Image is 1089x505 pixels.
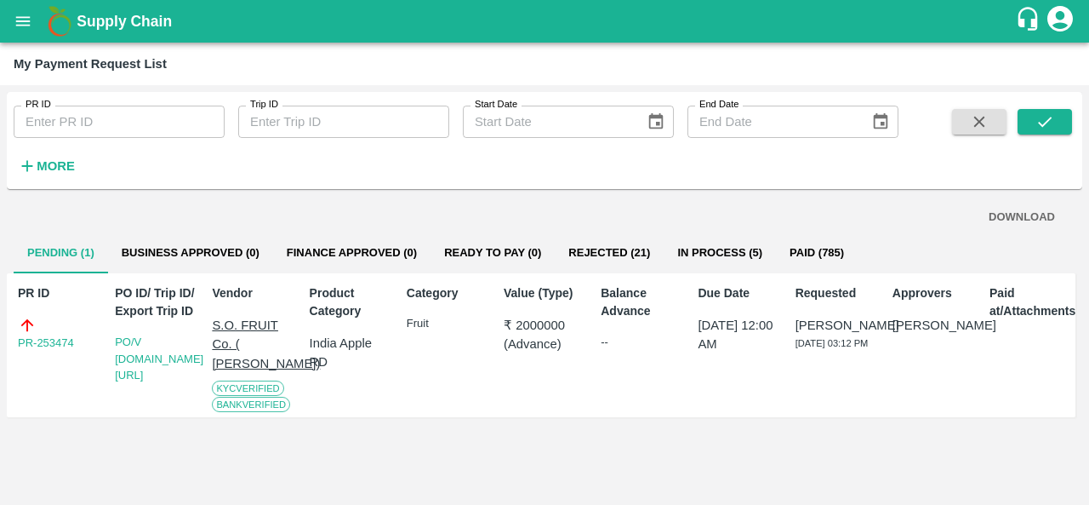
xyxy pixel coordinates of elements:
[664,232,776,273] button: In Process (5)
[504,335,585,353] p: ( Advance )
[212,381,283,396] span: KYC Verified
[430,232,555,273] button: Ready To Pay (0)
[212,316,294,373] p: S.O. FRUIT Co. ( [PERSON_NAME])
[640,106,672,138] button: Choose date
[1015,6,1045,37] div: customer-support
[407,284,488,302] p: Category
[795,284,877,302] p: Requested
[699,98,738,112] label: End Date
[3,2,43,41] button: open drawer
[115,336,203,382] a: PO/V [DOMAIN_NAME][URL]
[77,13,172,30] b: Supply Chain
[989,284,1071,320] p: Paid at/Attachments
[273,232,430,273] button: Finance Approved (0)
[108,232,273,273] button: Business Approved (0)
[18,335,74,352] a: PR-253474
[212,284,294,302] p: Vendor
[310,334,391,372] p: India Apple RD
[601,284,682,320] p: Balance Advance
[687,106,858,138] input: End Date
[475,98,517,112] label: Start Date
[407,316,488,332] p: Fruit
[26,98,51,112] label: PR ID
[892,284,974,302] p: Approvers
[14,232,108,273] button: Pending (1)
[14,152,79,181] button: More
[864,106,897,138] button: Choose date
[14,106,225,138] input: Enter PR ID
[698,284,779,302] p: Due Date
[795,338,869,348] span: [DATE] 03:12 PM
[1045,3,1075,39] div: account of current user
[555,232,664,273] button: Rejected (21)
[18,284,100,302] p: PR ID
[698,316,779,354] p: [DATE] 12:00 AM
[504,284,585,302] p: Value (Type)
[77,9,1015,33] a: Supply Chain
[892,316,974,335] p: [PERSON_NAME]
[310,284,391,320] p: Product Category
[776,232,858,273] button: Paid (785)
[982,203,1062,232] button: DOWNLOAD
[504,316,585,335] p: ₹ 2000000
[238,106,449,138] input: Enter Trip ID
[795,316,877,335] p: [PERSON_NAME]
[37,159,75,173] strong: More
[250,98,278,112] label: Trip ID
[601,334,682,351] div: --
[43,4,77,38] img: logo
[212,397,290,412] span: Bank Verified
[463,106,633,138] input: Start Date
[115,284,197,320] p: PO ID/ Trip ID/ Export Trip ID
[14,53,167,75] div: My Payment Request List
